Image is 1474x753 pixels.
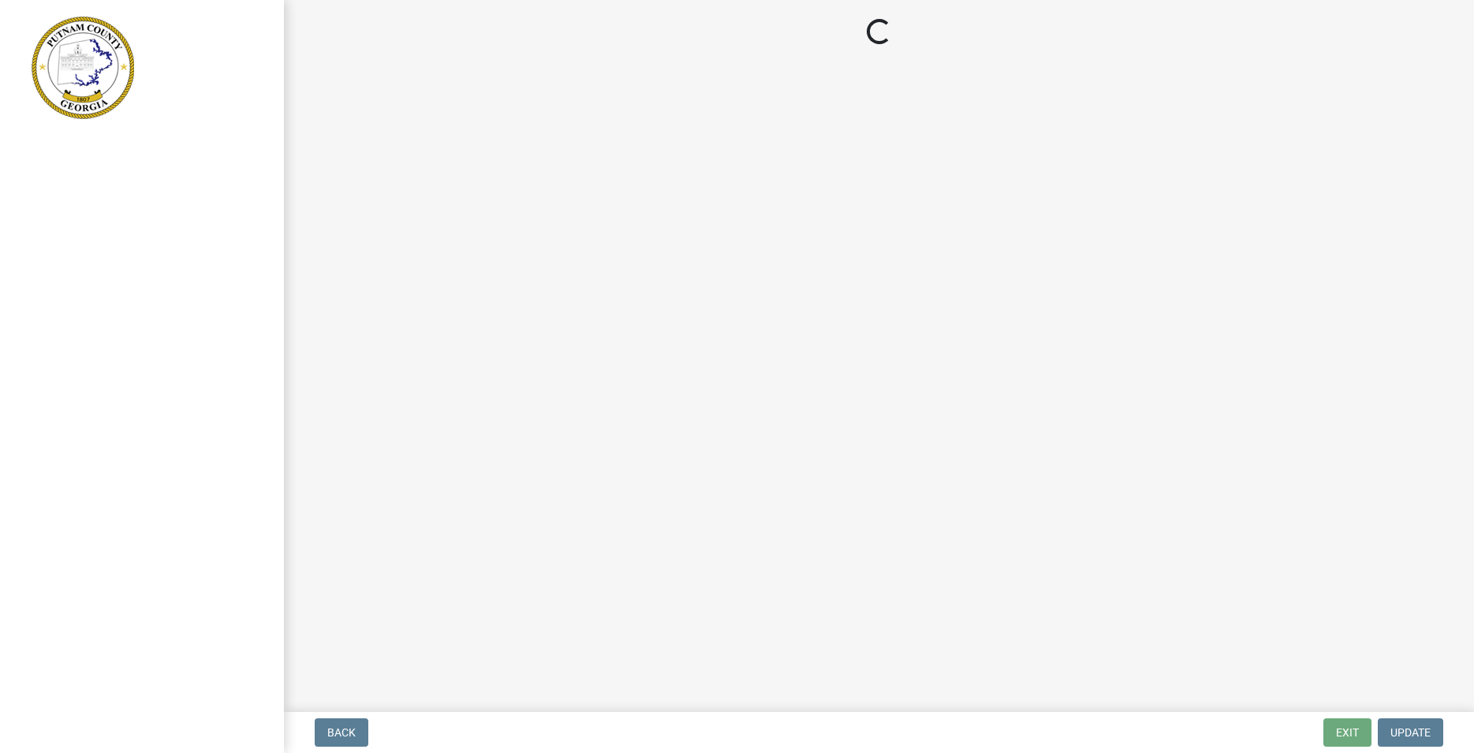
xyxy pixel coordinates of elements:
[1378,718,1443,747] button: Update
[327,726,356,739] span: Back
[315,718,368,747] button: Back
[1390,726,1431,739] span: Update
[1323,718,1371,747] button: Exit
[32,17,134,119] img: Putnam County, Georgia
